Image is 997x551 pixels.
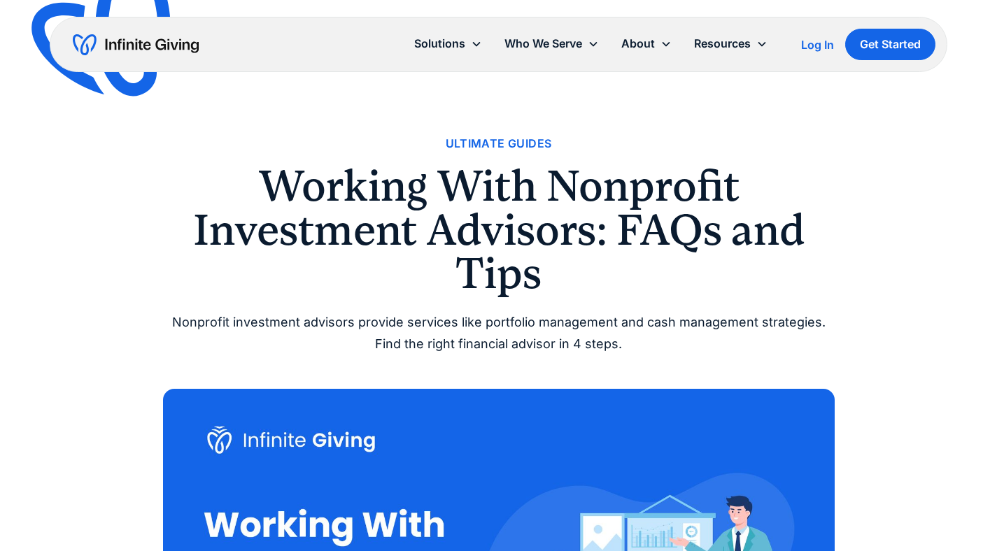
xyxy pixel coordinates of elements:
[683,29,779,59] div: Resources
[694,34,751,53] div: Resources
[801,39,834,50] div: Log In
[493,29,610,59] div: Who We Serve
[621,34,655,53] div: About
[403,29,493,59] div: Solutions
[845,29,935,60] a: Get Started
[163,164,835,295] h1: Working With Nonprofit Investment Advisors: FAQs and Tips
[414,34,465,53] div: Solutions
[163,312,835,355] div: Nonprofit investment advisors provide services like portfolio management and cash management stra...
[610,29,683,59] div: About
[73,34,199,56] a: home
[504,34,582,53] div: Who We Serve
[446,134,552,153] a: Ultimate Guides
[801,36,834,53] a: Log In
